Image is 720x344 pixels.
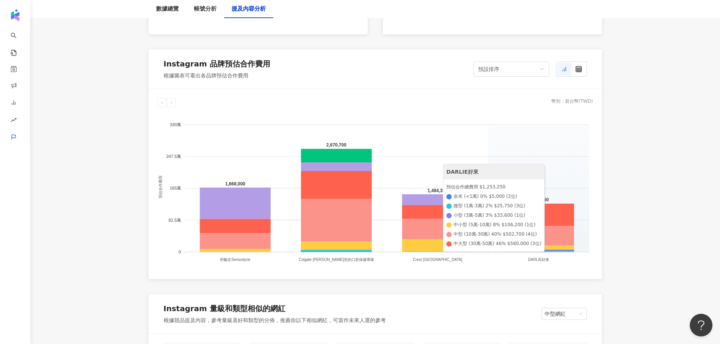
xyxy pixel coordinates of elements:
div: 提及內容分析 [232,5,266,14]
tspan: 舒酸定Sensodyne [220,258,250,262]
span: 預設排序 [478,66,499,72]
span: rise [11,113,17,130]
img: logo icon [9,9,21,21]
tspan: Crest [GEOGRAPHIC_DATA] [260,14,310,19]
div: 根據競品提及內容，參考量級喜好和類型的分佈，推薦你以下相似網紅，可當作未來人選的參考 [164,317,386,324]
iframe: Help Scout Beacon - Open [690,314,712,336]
tspan: 0 [178,250,181,254]
tspan: DARLIE好來 [244,14,265,19]
div: Instagram 品牌預估合作費用 [164,59,270,69]
tspan: Colgate [PERSON_NAME]您的口腔保健專家 [299,258,374,262]
text: 預估合作費用 [158,176,163,198]
tspan: 舒酸定Sen... [183,14,204,19]
tspan: DARLIE好來 [528,258,549,262]
tspan: 330萬 [170,122,181,127]
tspan: 247.5萬 [166,154,181,159]
span: 中型網紅 [545,308,584,319]
div: 數據總覽 [156,5,179,14]
div: 帳號分析 [194,5,217,14]
tspan: Crest [GEOGRAPHIC_DATA] [413,258,462,262]
tspan: 165萬 [170,186,181,190]
div: 幣別 ： 新台幣 ( TWD ) [551,98,593,105]
tspan: Colgate 高露... [212,14,237,19]
a: search [11,27,26,57]
div: Instagram 量級和類型相似的網紅 [164,303,285,314]
div: 根據圖表可看出各品牌預估合作費用 [164,72,270,80]
tspan: 82.5萬 [169,218,181,222]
